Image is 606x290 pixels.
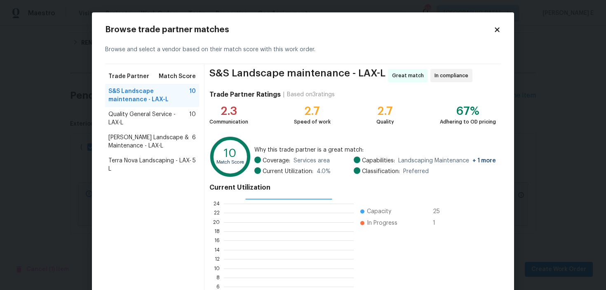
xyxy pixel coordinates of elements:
[108,133,192,150] span: [PERSON_NAME] Landscape & Maintenance - LAX-L
[254,146,496,154] span: Why this trade partner is a great match:
[209,118,248,126] div: Communication
[294,107,331,115] div: 2.7
[214,247,220,252] text: 14
[367,207,391,216] span: Capacity
[440,107,496,115] div: 67%
[105,26,493,34] h2: Browse trade partner matches
[108,87,189,104] span: S&S Landscape maintenance - LAX-L
[214,229,220,234] text: 18
[216,285,220,290] text: 6
[294,118,331,126] div: Speed of work
[214,266,220,271] text: 10
[433,207,446,216] span: 25
[472,158,496,164] span: + 1 more
[317,167,331,176] span: 4.0 %
[403,167,429,176] span: Preferred
[209,69,385,82] span: S&S Landscape maintenance - LAX-L
[362,157,395,165] span: Capabilities:
[435,71,472,80] span: In compliance
[192,133,196,150] span: 6
[159,72,196,81] span: Match Score
[398,157,496,165] span: Landscaping Maintenance
[189,110,196,127] span: 10
[209,107,248,115] div: 2.3
[209,90,281,99] h4: Trade Partner Ratings
[215,257,220,261] text: 12
[209,183,496,192] h4: Current Utilization
[392,71,427,80] span: Great match
[440,118,496,126] div: Adhering to OD pricing
[216,160,244,164] text: Match Score
[108,110,189,127] span: Quality General Service - LAX-L
[281,90,287,99] div: |
[433,219,446,227] span: 1
[263,157,290,165] span: Coverage:
[216,275,220,280] text: 8
[362,167,400,176] span: Classification:
[105,36,501,64] div: Browse and select a vendor based on their match score with this work order.
[263,167,313,176] span: Current Utilization:
[294,157,330,165] span: Services area
[189,87,196,104] span: 10
[214,201,220,206] text: 24
[214,238,220,243] text: 16
[193,157,196,173] span: 5
[367,219,397,227] span: In Progress
[376,107,394,115] div: 2.7
[224,147,237,159] text: 10
[108,157,193,173] span: Terra Nova Landscaping - LAX-L
[214,210,220,215] text: 22
[287,90,335,99] div: Based on 3 ratings
[213,220,220,225] text: 20
[376,118,394,126] div: Quality
[108,72,149,81] span: Trade Partner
